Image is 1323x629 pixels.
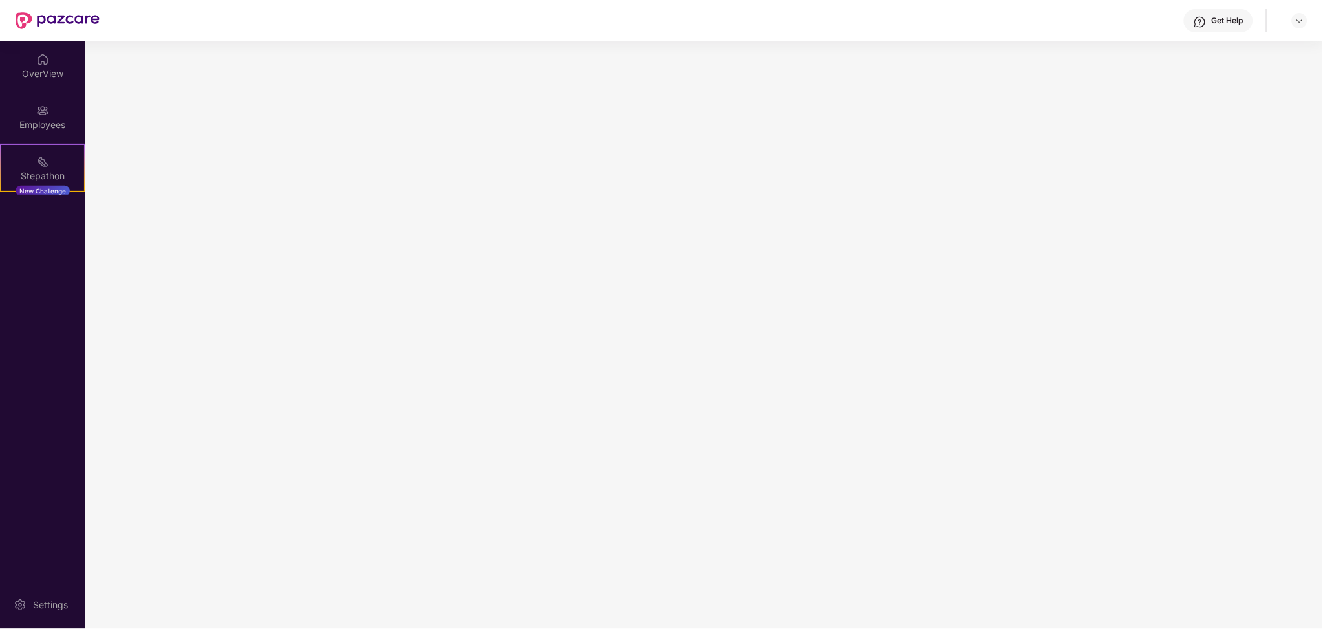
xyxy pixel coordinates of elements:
[1,170,84,182] div: Stepathon
[36,155,49,168] img: svg+xml;base64,PHN2ZyB4bWxucz0iaHR0cDovL3d3dy53My5vcmcvMjAwMC9zdmciIHdpZHRoPSIyMSIgaGVpZ2h0PSIyMC...
[36,104,49,117] img: svg+xml;base64,PHN2ZyBpZD0iRW1wbG95ZWVzIiB4bWxucz0iaHR0cDovL3d3dy53My5vcmcvMjAwMC9zdmciIHdpZHRoPS...
[1212,16,1243,26] div: Get Help
[16,12,100,29] img: New Pazcare Logo
[14,599,27,612] img: svg+xml;base64,PHN2ZyBpZD0iU2V0dGluZy0yMHgyMCIgeG1sbnM9Imh0dHA6Ly93d3cudzMub3JnLzIwMDAvc3ZnIiB3aW...
[1295,16,1305,26] img: svg+xml;base64,PHN2ZyBpZD0iRHJvcGRvd24tMzJ4MzIiIHhtbG5zPSJodHRwOi8vd3d3LnczLm9yZy8yMDAwL3N2ZyIgd2...
[16,186,70,196] div: New Challenge
[36,53,49,66] img: svg+xml;base64,PHN2ZyBpZD0iSG9tZSIgeG1sbnM9Imh0dHA6Ly93d3cudzMub3JnLzIwMDAvc3ZnIiB3aWR0aD0iMjAiIG...
[29,599,72,612] div: Settings
[1194,16,1207,28] img: svg+xml;base64,PHN2ZyBpZD0iSGVscC0zMngzMiIgeG1sbnM9Imh0dHA6Ly93d3cudzMub3JnLzIwMDAvc3ZnIiB3aWR0aD...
